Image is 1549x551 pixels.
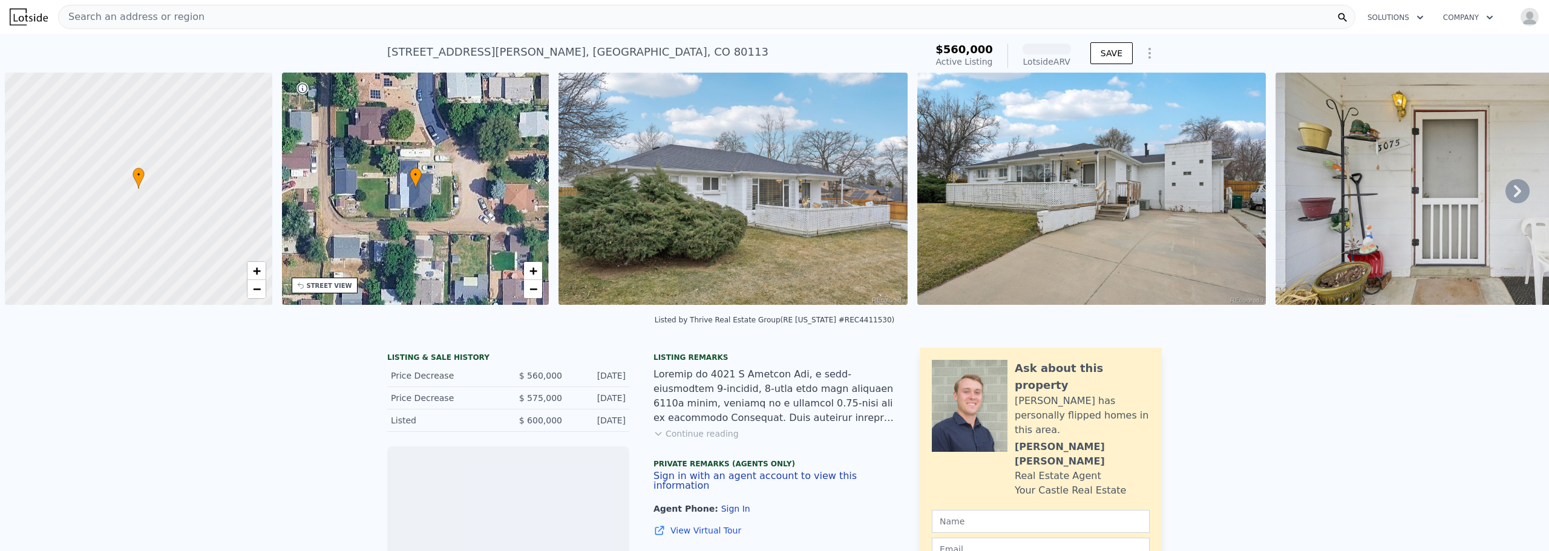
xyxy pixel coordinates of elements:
[410,169,422,180] span: •
[1090,42,1133,64] button: SAVE
[59,10,205,24] span: Search an address or region
[932,510,1150,533] input: Name
[653,367,896,425] div: Loremip do 4021 S Ametcon Adi, e sedd-eiusmodtem 9-incidid, 8-utla etdo magn aliquaen 6110a minim...
[10,8,48,25] img: Lotside
[653,353,896,362] div: Listing remarks
[252,281,260,296] span: −
[387,44,768,60] div: [STREET_ADDRESS][PERSON_NAME] , [GEOGRAPHIC_DATA] , CO 80113
[572,370,626,382] div: [DATE]
[529,281,537,296] span: −
[653,459,896,471] div: Private Remarks (Agents Only)
[133,168,145,189] div: •
[1433,7,1503,28] button: Company
[519,416,562,425] span: $ 600,000
[524,280,542,298] a: Zoom out
[1015,440,1150,469] div: [PERSON_NAME] [PERSON_NAME]
[653,428,739,440] button: Continue reading
[247,262,266,280] a: Zoom in
[572,414,626,426] div: [DATE]
[252,263,260,278] span: +
[1015,360,1150,394] div: Ask about this property
[529,263,537,278] span: +
[524,262,542,280] a: Zoom in
[1015,483,1126,498] div: Your Castle Real Estate
[133,169,145,180] span: •
[391,392,499,404] div: Price Decrease
[558,73,907,305] img: Sale: 135261237 Parcel: 6023775
[935,43,993,56] span: $560,000
[655,316,895,324] div: Listed by Thrive Real Estate Group (RE [US_STATE] #REC4411530)
[387,353,629,365] div: LISTING & SALE HISTORY
[307,281,352,290] div: STREET VIEW
[653,504,721,514] span: Agent Phone:
[1015,394,1150,437] div: [PERSON_NAME] has personally flipped homes in this area.
[1138,41,1162,65] button: Show Options
[519,393,562,403] span: $ 575,000
[653,471,896,491] button: Sign in with an agent account to view this information
[1023,56,1071,68] div: Lotside ARV
[653,524,896,536] a: View Virtual Tour
[1520,7,1539,27] img: avatar
[391,414,499,426] div: Listed
[519,371,562,380] span: $ 560,000
[936,57,993,67] span: Active Listing
[1015,469,1101,483] div: Real Estate Agent
[247,280,266,298] a: Zoom out
[721,504,750,514] button: Sign In
[410,168,422,189] div: •
[572,392,626,404] div: [DATE]
[1358,7,1433,28] button: Solutions
[917,73,1266,305] img: Sale: 135261237 Parcel: 6023775
[391,370,499,382] div: Price Decrease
